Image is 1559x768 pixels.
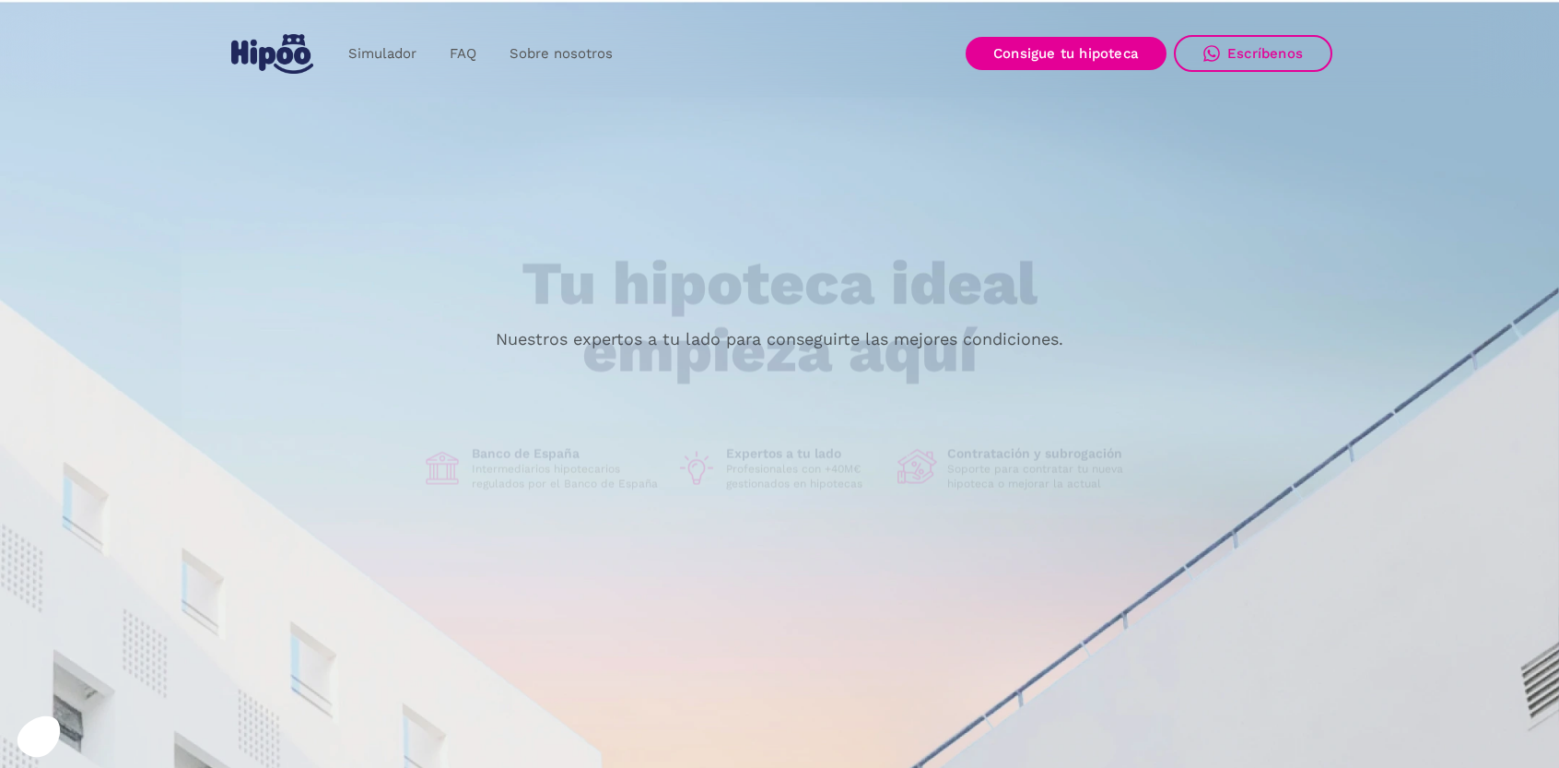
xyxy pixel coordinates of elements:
[472,462,662,491] p: Intermediarios hipotecarios regulados por el Banco de España
[227,27,317,81] a: home
[332,36,433,72] a: Simulador
[472,445,662,462] h1: Banco de España
[966,37,1166,70] a: Consigue tu hipoteca
[493,36,629,72] a: Sobre nosotros
[947,445,1137,462] h1: Contratación y subrogación
[433,36,493,72] a: FAQ
[430,251,1129,384] h1: Tu hipoteca ideal empieza aquí
[726,445,883,462] h1: Expertos a tu lado
[1174,35,1332,72] a: Escríbenos
[1227,45,1303,62] div: Escríbenos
